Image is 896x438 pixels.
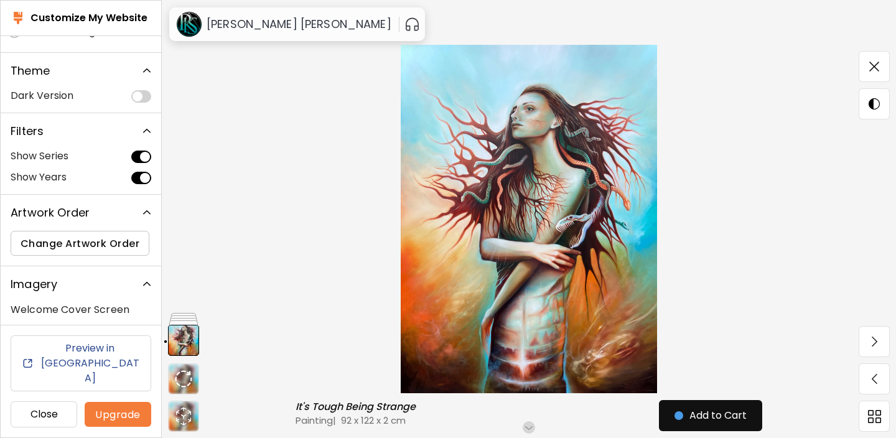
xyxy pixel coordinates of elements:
[141,278,153,291] img: rightChevron
[21,237,139,250] span: Change Artwork Order
[1,195,161,231] div: Artwork Order
[11,123,44,139] p: Filters
[12,406,32,426] div: animation
[11,170,67,184] h5: Show Years
[11,401,77,427] a: Close
[1,113,161,149] div: Filters
[134,414,516,427] h4: Painting | 92 x 122 x 2 cm
[141,65,153,77] img: rightChevron
[11,231,149,256] button: Change Artwork Order
[11,89,73,103] h5: Dark Version
[11,63,50,79] p: Theme
[11,149,68,163] h5: Show Series
[11,11,26,26] img: paintBrush
[1,53,161,89] div: Theme
[21,357,34,370] img: icon
[1,266,161,302] div: Imagery
[39,341,141,386] h6: Preview in [GEOGRAPHIC_DATA]
[45,17,230,32] h6: [PERSON_NAME] [PERSON_NAME]
[134,401,257,413] h6: It's Tough Being Strange
[11,276,57,292] p: Imagery
[243,14,258,34] button: pauseOutline IconGradient Icon
[11,302,151,317] p: Welcome Cover Screen
[513,408,585,423] span: Add to Cart
[497,400,600,431] button: Add to Cart
[21,407,67,422] h6: Close
[141,125,153,137] img: rightChevron
[11,205,90,221] p: Artwork Order
[85,402,151,427] button: Upgrade
[141,207,153,219] img: rightChevron
[95,408,141,421] span: Upgrade
[11,335,151,391] a: Preview in [GEOGRAPHIC_DATA]
[30,11,147,25] h5: Customize My Website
